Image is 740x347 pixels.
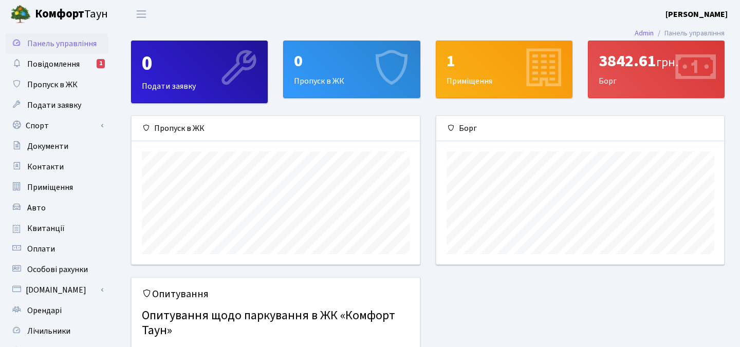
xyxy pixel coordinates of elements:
div: Приміщення [436,41,572,98]
div: Борг [588,41,724,98]
button: Переключити навігацію [128,6,154,23]
span: Особові рахунки [27,264,88,275]
a: Подати заявку [5,95,108,115]
a: Орендарі [5,300,108,321]
div: Борг [436,116,725,141]
span: Оплати [27,243,55,255]
span: Пропуск в ЖК [27,79,78,90]
div: Пропуск в ЖК [132,116,420,141]
a: Лічильники [5,321,108,341]
a: Авто [5,198,108,218]
a: Пропуск в ЖК [5,74,108,95]
img: logo.png [10,4,31,25]
a: Особові рахунки [5,259,108,280]
span: Повідомлення [27,59,80,70]
a: Контакти [5,157,108,177]
div: 0 [294,51,409,71]
a: Повідомлення1 [5,54,108,74]
span: Таун [35,6,108,23]
div: 0 [142,51,257,76]
a: Панель управління [5,33,108,54]
a: Спорт [5,115,108,136]
span: Приміщення [27,182,73,193]
div: Пропуск в ЖК [284,41,419,98]
a: 0Пропуск в ЖК [283,41,420,98]
div: 1 [447,51,562,71]
span: Авто [27,202,46,214]
h5: Опитування [142,288,410,300]
a: Квитанції [5,218,108,239]
a: 1Приміщення [436,41,572,98]
span: Орендарі [27,305,62,316]
div: 1 [97,59,105,68]
a: Документи [5,136,108,157]
span: Документи [27,141,68,152]
a: Оплати [5,239,108,259]
span: Контакти [27,161,64,172]
a: Приміщення [5,177,108,198]
a: 0Подати заявку [131,41,268,103]
a: [DOMAIN_NAME] [5,280,108,300]
span: грн. [656,53,678,71]
h4: Опитування щодо паркування в ЖК «Комфорт Таун» [142,304,410,342]
b: Комфорт [35,6,84,22]
a: [PERSON_NAME] [665,8,728,21]
div: Подати заявку [132,41,267,103]
div: 3842.61 [599,51,714,71]
span: Подати заявку [27,100,81,111]
a: Admin [635,28,654,38]
span: Лічильники [27,325,70,337]
span: Панель управління [27,38,97,49]
li: Панель управління [654,28,725,39]
b: [PERSON_NAME] [665,9,728,20]
span: Квитанції [27,223,65,234]
nav: breadcrumb [619,23,740,44]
